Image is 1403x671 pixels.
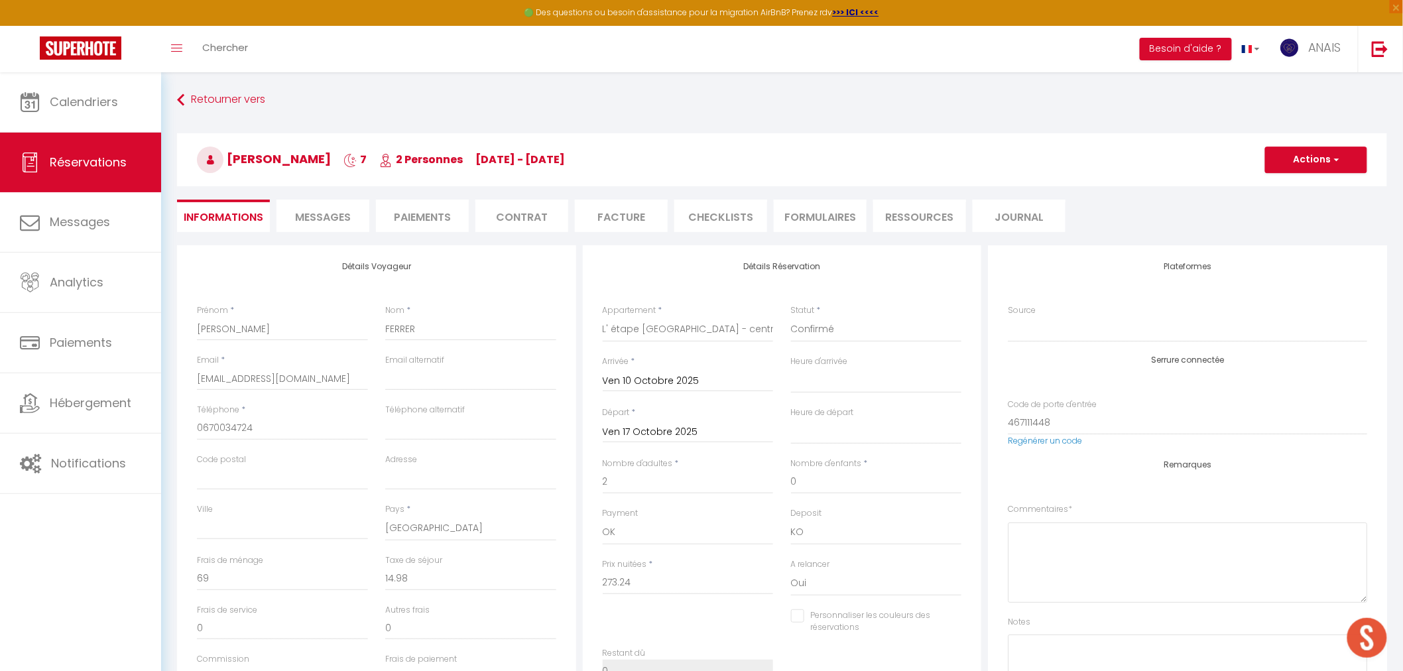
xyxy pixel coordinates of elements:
[202,40,248,54] span: Chercher
[1008,503,1072,516] label: Commentaires
[603,406,630,419] label: Départ
[385,454,417,466] label: Adresse
[791,507,822,520] label: Deposit
[674,200,767,232] li: CHECKLISTS
[50,334,112,351] span: Paiements
[791,558,830,571] label: A relancer
[1008,616,1030,629] label: Notes
[51,455,126,471] span: Notifications
[197,404,239,416] label: Téléphone
[50,93,118,110] span: Calendriers
[385,653,457,666] label: Frais de paiement
[1008,460,1367,469] h4: Remarques
[1008,435,1082,446] a: Regénérer un code
[1280,38,1300,58] img: ...
[385,604,430,617] label: Autres frais
[1265,147,1367,173] button: Actions
[177,88,1387,112] a: Retourner vers
[197,554,263,567] label: Frais de ménage
[1008,398,1097,411] label: Code de porte d'entrée
[603,457,673,470] label: Nombre d'adultes
[603,647,646,660] label: Restant dû
[1347,618,1387,658] div: Ouvrir le chat
[197,151,331,167] span: [PERSON_NAME]
[197,354,219,367] label: Email
[603,262,962,271] h4: Détails Réservation
[177,200,270,232] li: Informations
[1270,26,1358,72] a: ... ANAIS
[603,558,647,571] label: Prix nuitées
[833,7,879,18] a: >>> ICI <<<<
[379,152,463,167] span: 2 Personnes
[475,200,568,232] li: Contrat
[197,304,228,317] label: Prénom
[295,210,351,225] span: Messages
[1008,304,1036,317] label: Source
[343,152,367,167] span: 7
[603,507,639,520] label: Payment
[791,457,862,470] label: Nombre d'enfants
[1140,38,1232,60] button: Besoin d'aide ?
[385,354,444,367] label: Email alternatif
[973,200,1066,232] li: Journal
[50,274,103,290] span: Analytics
[603,355,629,368] label: Arrivée
[385,554,442,567] label: Taxe de séjour
[50,154,127,170] span: Réservations
[1308,39,1341,56] span: ANAIS
[197,653,249,666] label: Commission
[791,304,815,317] label: Statut
[197,262,556,271] h4: Détails Voyageur
[575,200,668,232] li: Facture
[385,304,404,317] label: Nom
[50,395,131,411] span: Hébergement
[1008,355,1367,365] h4: Serrure connectée
[385,404,465,416] label: Téléphone alternatif
[1008,262,1367,271] h4: Plateformes
[385,503,404,516] label: Pays
[791,406,854,419] label: Heure de départ
[376,200,469,232] li: Paiements
[1372,40,1388,57] img: logout
[774,200,867,232] li: FORMULAIRES
[603,304,656,317] label: Appartement
[192,26,258,72] a: Chercher
[50,213,110,230] span: Messages
[197,454,246,466] label: Code postal
[475,152,565,167] span: [DATE] - [DATE]
[197,503,213,516] label: Ville
[791,355,848,368] label: Heure d'arrivée
[197,604,257,617] label: Frais de service
[40,36,121,60] img: Super Booking
[873,200,966,232] li: Ressources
